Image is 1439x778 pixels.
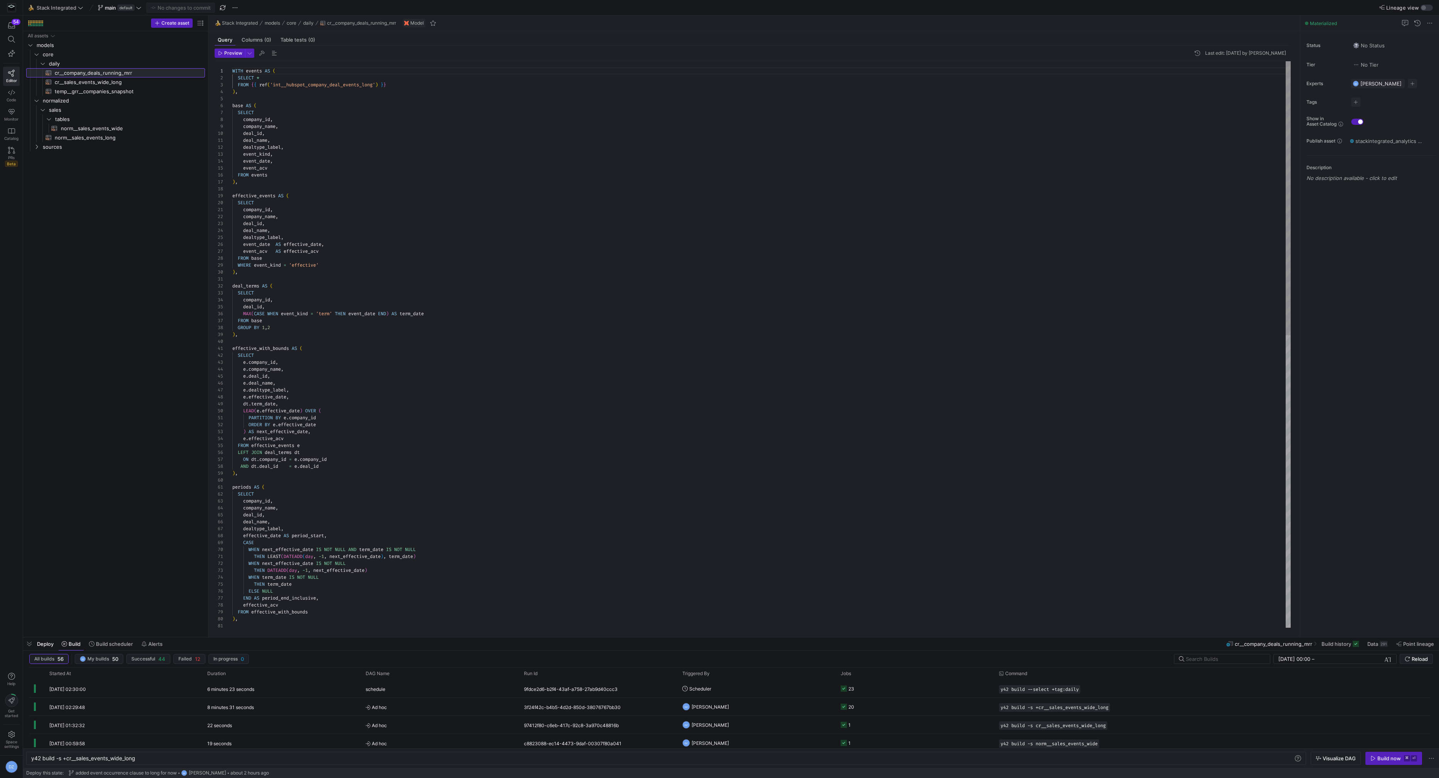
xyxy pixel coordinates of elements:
span: default [118,5,134,11]
button: Alerts [138,637,166,650]
a: PRsBeta [3,144,20,170]
div: DZ [181,770,187,776]
span: , [270,158,273,164]
button: Build history [1318,637,1362,650]
span: deal_id [249,373,267,379]
div: 21 [215,206,223,213]
span: . [246,359,249,365]
span: 0 [241,656,244,662]
div: 3 [215,81,223,88]
div: 24 [215,227,223,234]
span: AS [391,311,397,317]
div: 33 [215,289,223,296]
span: , [270,297,273,303]
div: 36 [215,310,223,317]
span: FROM [238,255,249,261]
div: 9 [215,123,223,130]
span: Point lineage [1403,641,1434,647]
div: 54 [12,19,20,25]
img: No status [1353,42,1359,49]
button: In progress0 [208,654,249,664]
span: , [321,241,324,247]
a: https://storage.googleapis.com/y42-prod-data-exchange/images/Yf2Qvegn13xqq0DljGMI0l8d5Zqtiw36EXr8... [3,1,20,14]
span: 44 [158,656,165,662]
span: MAX [243,311,251,317]
span: SELECT [238,109,254,116]
span: e [257,408,259,414]
span: daily [303,20,314,26]
div: 35 [215,303,223,310]
span: event_date [348,311,375,317]
span: } [381,82,383,88]
span: 'effective' [289,262,319,268]
span: event_kind [254,262,281,268]
span: Build scheduler [96,641,133,647]
div: 47 [215,386,223,393]
a: Editor [3,67,20,86]
div: 17 [215,178,223,185]
span: ( [319,408,321,414]
span: , [267,137,270,143]
span: effective_acv [284,248,319,254]
span: Build [69,641,81,647]
div: 23 [215,220,223,227]
span: , [281,144,284,150]
span: THEN [335,311,346,317]
div: 19 [215,192,223,199]
div: Last edit: [DATE] by [PERSON_NAME] [1205,50,1286,56]
button: 🍌Stack Integrated [213,18,260,28]
div: 50 [215,407,223,414]
kbd: ⌘ [1404,755,1410,761]
button: 54 [3,18,20,32]
span: company_name [243,213,275,220]
span: Monitor [4,117,18,121]
div: 20 [215,199,223,206]
span: [PERSON_NAME] [189,770,226,776]
span: SELECT [238,352,254,358]
span: Successful [131,656,155,662]
div: 28 [215,255,223,262]
span: WHERE [238,262,251,268]
div: 25 [215,234,223,241]
span: schedule [366,680,385,698]
div: 15 [215,165,223,171]
button: DZMy builds50 [75,654,123,664]
div: 48 [215,393,223,400]
span: base [251,255,262,261]
span: added event occurrence clause to long for now [76,770,177,776]
div: 27 [215,248,223,255]
button: Visualize DAG [1311,752,1361,765]
button: maindefault [96,3,143,13]
span: Space settings [4,739,19,749]
span: Get started [5,709,18,718]
span: All builds [34,656,54,662]
div: DZ [80,656,86,662]
button: Point lineage [1393,637,1437,650]
span: Stack Integrated [37,5,76,11]
span: Reload [1412,656,1428,662]
span: PRs [8,155,15,160]
span: 12 [195,656,200,662]
div: 42 [215,352,223,359]
span: event_acv [243,248,267,254]
div: 46 [215,380,223,386]
span: , [262,304,265,310]
span: deal_terms [232,283,259,289]
a: Monitor [3,105,20,124]
div: 38 [215,324,223,331]
span: Alerts [148,641,163,647]
button: Build scheduler [86,637,136,650]
span: FROM [238,172,249,178]
a: Spacesettings [3,728,20,752]
div: 4 [215,88,223,95]
span: , [267,227,270,234]
span: e [243,359,246,365]
span: , [286,387,289,393]
div: 14 [215,158,223,165]
button: stackintegrated_analytics / core / CR__COMPANY_DEALS_RUNNING_MRR [1348,136,1425,146]
div: 31 [215,276,223,282]
div: 10 [215,130,223,137]
span: ) [375,82,378,88]
button: daily [301,18,316,28]
img: https://storage.googleapis.com/y42-prod-data-exchange/images/Yf2Qvegn13xqq0DljGMI0l8d5Zqtiw36EXr8... [8,4,15,12]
